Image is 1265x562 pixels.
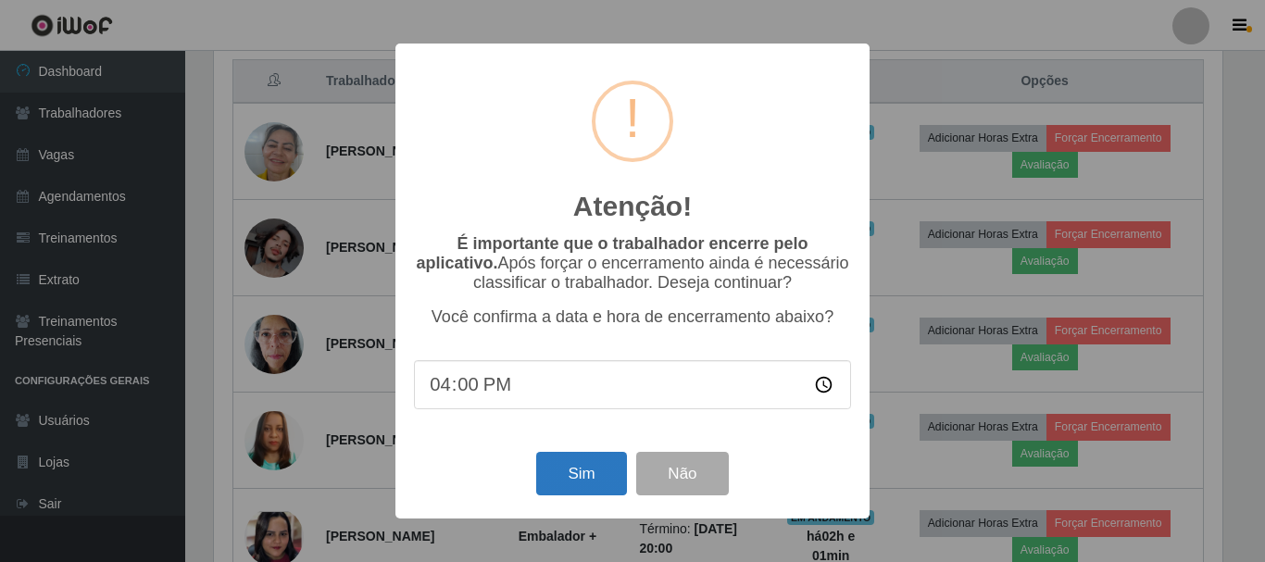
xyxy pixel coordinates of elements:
[414,307,851,327] p: Você confirma a data e hora de encerramento abaixo?
[416,234,808,272] b: É importante que o trabalhador encerre pelo aplicativo.
[636,452,728,495] button: Não
[573,190,692,223] h2: Atenção!
[536,452,626,495] button: Sim
[414,234,851,293] p: Após forçar o encerramento ainda é necessário classificar o trabalhador. Deseja continuar?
